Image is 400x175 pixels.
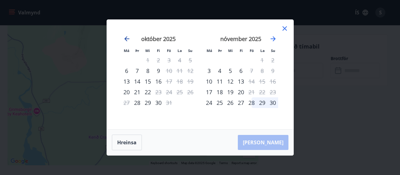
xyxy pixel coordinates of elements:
[228,48,233,53] small: Mi
[141,35,176,43] strong: október 2025
[225,87,236,97] td: Choose miðvikudagur, 19. nóvember 2025 as your check-in date. It’s available.
[177,48,182,53] small: La
[164,65,174,76] div: Aðeins útritun í boði
[164,65,174,76] td: Not available. föstudagur, 10. október 2025
[260,48,265,53] small: La
[257,87,267,97] td: Not available. laugardagur, 22. nóvember 2025
[246,65,257,76] td: Not available. föstudagur, 7. nóvember 2025
[153,87,164,97] div: Aðeins útritun í boði
[225,97,236,108] td: Choose miðvikudagur, 26. nóvember 2025 as your check-in date. It’s available.
[132,97,142,108] div: Aðeins innritun í boði
[214,87,225,97] div: 18
[257,65,267,76] td: Not available. laugardagur, 8. nóvember 2025
[132,97,142,108] td: Choose þriðjudagur, 28. október 2025 as your check-in date. It’s available.
[267,97,278,108] div: 30
[225,65,236,76] td: Choose miðvikudagur, 5. nóvember 2025 as your check-in date. It’s available.
[132,65,142,76] td: Choose þriðjudagur, 7. október 2025 as your check-in date. It’s available.
[153,87,164,97] td: Not available. fimmtudagur, 23. október 2025
[204,97,214,108] td: Choose mánudagur, 24. nóvember 2025 as your check-in date. It’s available.
[246,76,257,87] td: Not available. föstudagur, 14. nóvember 2025
[142,65,153,76] div: 8
[153,76,164,87] div: 16
[204,76,214,87] td: Choose mánudagur, 10. nóvember 2025 as your check-in date. It’s available.
[269,35,277,43] div: Move forward to switch to the next month.
[132,65,142,76] div: 7
[135,48,139,53] small: Þr
[142,76,153,87] div: 15
[142,55,153,65] td: Not available. miðvikudagur, 1. október 2025
[225,97,236,108] div: 26
[246,97,257,108] div: 28
[236,65,246,76] div: 6
[157,48,160,53] small: Fi
[132,76,142,87] div: 14
[204,97,214,108] div: Aðeins innritun í boði
[164,97,174,108] td: Not available. föstudagur, 31. október 2025
[121,76,132,87] div: Aðeins innritun í boði
[142,87,153,97] div: 22
[257,76,267,87] td: Not available. laugardagur, 15. nóvember 2025
[124,48,129,53] small: Má
[164,76,174,87] td: Not available. föstudagur, 17. október 2025
[121,76,132,87] td: Choose mánudagur, 13. október 2025 as your check-in date. It’s available.
[164,76,174,87] div: Aðeins útritun í boði
[257,55,267,65] td: Not available. laugardagur, 1. nóvember 2025
[114,27,286,122] div: Calendar
[240,48,243,53] small: Fi
[142,87,153,97] td: Choose miðvikudagur, 22. október 2025 as your check-in date. It’s available.
[185,87,196,97] td: Not available. sunnudagur, 26. október 2025
[214,76,225,87] td: Choose þriðjudagur, 11. nóvember 2025 as your check-in date. It’s available.
[174,87,185,97] td: Not available. laugardagur, 25. október 2025
[164,87,174,97] td: Not available. föstudagur, 24. október 2025
[204,87,214,97] div: Aðeins innritun í boði
[164,55,174,65] td: Not available. föstudagur, 3. október 2025
[132,87,142,97] td: Choose þriðjudagur, 21. október 2025 as your check-in date. It’s available.
[236,97,246,108] td: Choose fimmtudagur, 27. nóvember 2025 as your check-in date. It’s available.
[220,35,261,43] strong: nóvember 2025
[236,76,246,87] div: 13
[246,97,257,108] td: Choose föstudagur, 28. nóvember 2025 as your check-in date. It’s available.
[167,48,171,53] small: Fö
[153,65,164,76] td: Choose fimmtudagur, 9. október 2025 as your check-in date. It’s available.
[121,97,132,108] td: Not available. mánudagur, 27. október 2025
[218,48,222,53] small: Þr
[185,65,196,76] td: Not available. sunnudagur, 12. október 2025
[250,48,254,53] small: Fö
[246,65,257,76] div: Aðeins útritun í boði
[214,97,225,108] div: 25
[271,48,275,53] small: Su
[121,87,132,97] td: Choose mánudagur, 20. október 2025 as your check-in date. It’s available.
[142,65,153,76] td: Choose miðvikudagur, 8. október 2025 as your check-in date. It’s available.
[174,65,185,76] td: Not available. laugardagur, 11. október 2025
[236,97,246,108] div: 27
[188,48,192,53] small: Su
[214,76,225,87] div: 11
[174,76,185,87] td: Not available. laugardagur, 18. október 2025
[225,76,236,87] td: Choose miðvikudagur, 12. nóvember 2025 as your check-in date. It’s available.
[132,87,142,97] div: 21
[267,97,278,108] td: Choose sunnudagur, 30. nóvember 2025 as your check-in date. It’s available.
[214,65,225,76] div: 4
[112,135,142,150] button: Hreinsa
[153,76,164,87] td: Choose fimmtudagur, 16. október 2025 as your check-in date. It’s available.
[204,65,214,76] div: Aðeins innritun í boði
[145,48,150,53] small: Mi
[142,97,153,108] td: Choose miðvikudagur, 29. október 2025 as your check-in date. It’s available.
[246,87,257,97] div: Aðeins útritun í boði
[246,76,257,87] div: Aðeins útritun í boði
[153,97,164,108] td: Choose fimmtudagur, 30. október 2025 as your check-in date. It’s available.
[214,65,225,76] td: Choose þriðjudagur, 4. nóvember 2025 as your check-in date. It’s available.
[207,48,212,53] small: Má
[257,97,267,108] td: Choose laugardagur, 29. nóvember 2025 as your check-in date. It’s available.
[267,65,278,76] td: Not available. sunnudagur, 9. nóvember 2025
[121,65,132,76] div: Aðeins innritun í boði
[132,76,142,87] td: Choose þriðjudagur, 14. október 2025 as your check-in date. It’s available.
[257,97,267,108] div: 29
[267,55,278,65] td: Not available. sunnudagur, 2. nóvember 2025
[225,87,236,97] div: 19
[123,35,131,43] div: Move backward to switch to the previous month.
[214,97,225,108] td: Choose þriðjudagur, 25. nóvember 2025 as your check-in date. It’s available.
[185,76,196,87] td: Not available. sunnudagur, 19. október 2025
[142,97,153,108] div: 29
[142,76,153,87] td: Choose miðvikudagur, 15. október 2025 as your check-in date. It’s available.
